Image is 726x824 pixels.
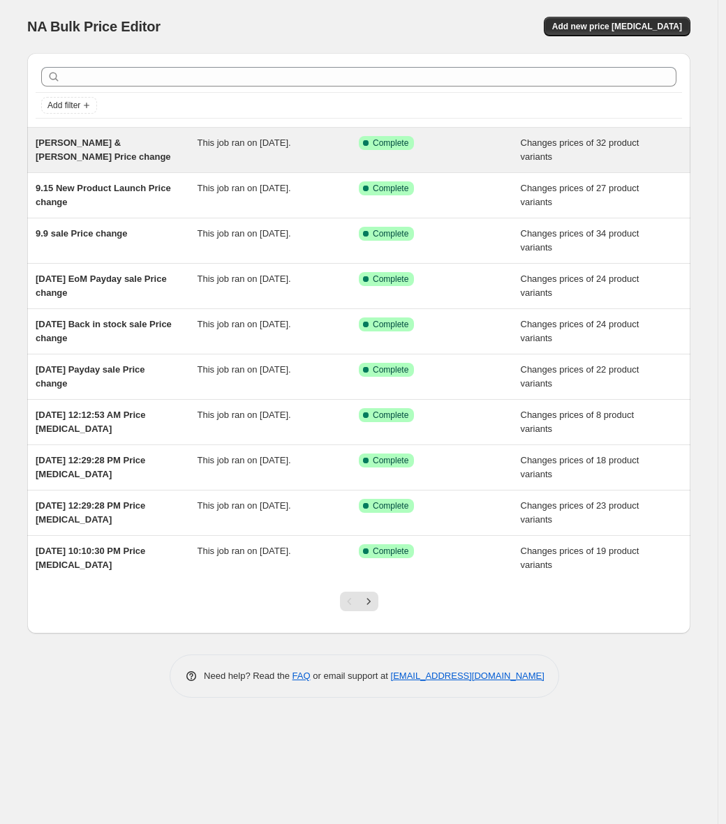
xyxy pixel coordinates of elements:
[552,21,682,32] span: Add new price [MEDICAL_DATA]
[373,410,408,421] span: Complete
[391,671,544,681] a: [EMAIL_ADDRESS][DOMAIN_NAME]
[521,410,635,434] span: Changes prices of 8 product variants
[198,546,291,556] span: This job ran on [DATE].
[27,19,161,34] span: NA Bulk Price Editor
[373,228,408,239] span: Complete
[521,274,639,298] span: Changes prices of 24 product variants
[521,546,639,570] span: Changes prices of 19 product variants
[373,546,408,557] span: Complete
[521,455,639,479] span: Changes prices of 18 product variants
[36,274,167,298] span: [DATE] EoM Payday sale Price change
[521,364,639,389] span: Changes prices of 22 product variants
[198,274,291,284] span: This job ran on [DATE].
[198,228,291,239] span: This job ran on [DATE].
[36,183,171,207] span: 9.15 New Product Launch Price change
[373,500,408,511] span: Complete
[373,319,408,330] span: Complete
[36,228,128,239] span: 9.9 sale Price change
[36,364,145,389] span: [DATE] Payday sale Price change
[198,183,291,193] span: This job ran on [DATE].
[198,319,291,329] span: This job ran on [DATE].
[36,500,145,525] span: [DATE] 12:29:28 PM Price [MEDICAL_DATA]
[198,500,291,511] span: This job ran on [DATE].
[198,455,291,465] span: This job ran on [DATE].
[373,274,408,285] span: Complete
[41,97,97,114] button: Add filter
[544,17,690,36] button: Add new price [MEDICAL_DATA]
[373,364,408,375] span: Complete
[36,137,171,162] span: [PERSON_NAME] & [PERSON_NAME] Price change
[521,228,639,253] span: Changes prices of 34 product variants
[311,671,391,681] span: or email support at
[36,319,172,343] span: [DATE] Back in stock sale Price change
[204,671,292,681] span: Need help? Read the
[198,364,291,375] span: This job ran on [DATE].
[521,137,639,162] span: Changes prices of 32 product variants
[292,671,311,681] a: FAQ
[36,546,145,570] span: [DATE] 10:10:30 PM Price [MEDICAL_DATA]
[373,455,408,466] span: Complete
[36,455,145,479] span: [DATE] 12:29:28 PM Price [MEDICAL_DATA]
[521,183,639,207] span: Changes prices of 27 product variants
[373,137,408,149] span: Complete
[47,100,80,111] span: Add filter
[340,592,378,611] nav: Pagination
[198,137,291,148] span: This job ran on [DATE].
[198,410,291,420] span: This job ran on [DATE].
[521,319,639,343] span: Changes prices of 24 product variants
[521,500,639,525] span: Changes prices of 23 product variants
[373,183,408,194] span: Complete
[359,592,378,611] button: Next
[36,410,146,434] span: [DATE] 12:12:53 AM Price [MEDICAL_DATA]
